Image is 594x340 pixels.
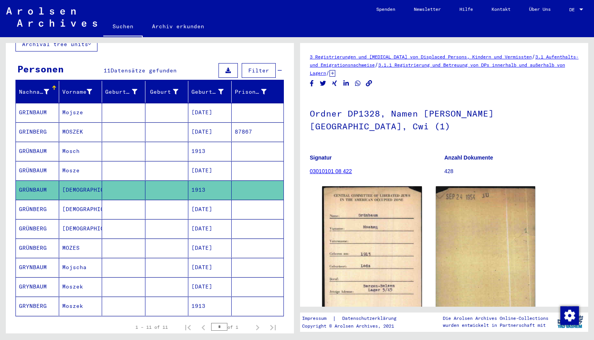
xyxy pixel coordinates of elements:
button: Archival tree units [15,37,97,52]
div: Personen [17,62,64,76]
button: Share on LinkedIn [342,79,350,88]
mat-header-cell: Geburtsname [102,81,145,103]
div: Geburtsdatum [191,86,233,98]
mat-cell: [DEMOGRAPHIC_DATA] [59,200,102,219]
mat-header-cell: Vorname [59,81,102,103]
mat-header-cell: Geburt‏ [145,81,189,103]
span: / [326,69,329,76]
span: Filter [248,67,269,74]
div: Geburtsname [105,86,147,98]
div: Geburtsname [105,88,137,96]
mat-cell: [DEMOGRAPHIC_DATA] [59,219,102,238]
p: Die Arolsen Archives Online-Collections [443,315,548,322]
a: 3.1.1 Registrierung und Betreuung von DPs innerhalb und außerhalb von Lagern [310,62,565,76]
img: Zustimmung ändern [560,306,579,325]
div: of 1 [211,323,250,331]
b: Anzahl Dokumente [444,155,493,161]
mat-cell: GRÜNBERG [16,239,59,258]
mat-cell: MOSZEK [59,122,102,141]
div: Nachname [19,86,59,98]
img: Arolsen_neg.svg [6,7,97,27]
mat-cell: GRYNBERG [16,297,59,316]
button: First page [180,319,196,335]
img: yv_logo.png [556,312,585,331]
p: Copyright © Arolsen Archives, 2021 [302,323,406,330]
p: 428 [444,167,579,175]
div: | [302,314,406,323]
span: Datensätze gefunden [111,67,177,74]
a: 03010101 08 422 [310,168,352,174]
span: / [532,53,535,60]
mat-cell: GRYNBAUM [16,258,59,277]
h1: Ordner DP1328, Namen [PERSON_NAME][GEOGRAPHIC_DATA], Cwi (1) [310,96,579,143]
mat-cell: [DATE] [188,219,232,238]
button: Last page [265,319,281,335]
mat-cell: MOZES [59,239,102,258]
mat-cell: 1913 [188,180,232,199]
div: Geburtsdatum [191,88,224,96]
img: 001.jpg [322,186,422,324]
button: Share on Twitter [319,79,327,88]
mat-cell: [DATE] [188,103,232,122]
mat-cell: Mosze [59,161,102,180]
mat-cell: GRÜNBAUM [16,142,59,161]
img: 002.jpg [436,186,536,329]
mat-cell: GRÜNBERG [16,200,59,219]
a: Suchen [103,17,143,37]
mat-cell: GRÜNBAUM [16,180,59,199]
div: Geburt‏ [148,86,188,98]
mat-cell: GRÜNBERG [16,219,59,238]
button: Previous page [196,319,211,335]
mat-cell: [DATE] [188,277,232,296]
div: Nachname [19,88,49,96]
mat-header-cell: Prisoner # [232,81,284,103]
mat-cell: [DATE] [188,239,232,258]
button: Next page [250,319,265,335]
button: Share on WhatsApp [354,79,362,88]
button: Share on Facebook [308,79,316,88]
mat-header-cell: Nachname [16,81,59,103]
mat-cell: [DATE] [188,200,232,219]
button: Copy link [365,79,373,88]
mat-cell: GRYNBAUM [16,277,59,296]
mat-cell: GRINBAUM [16,103,59,122]
a: Impressum [302,314,333,323]
div: 1 – 11 of 11 [135,324,168,331]
mat-cell: GRINBERG [16,122,59,141]
b: Signatur [310,155,332,161]
mat-cell: [DATE] [188,258,232,277]
mat-cell: 87867 [232,122,284,141]
mat-cell: Moszek [59,277,102,296]
button: Filter [242,63,276,78]
mat-cell: [DATE] [188,161,232,180]
div: Geburt‏ [148,88,179,96]
a: Archiv erkunden [143,17,213,36]
span: DE [569,7,578,12]
div: Prisoner # [235,88,267,96]
mat-header-cell: Geburtsdatum [188,81,232,103]
p: wurden entwickelt in Partnerschaft mit [443,322,548,329]
mat-cell: GRÜNBAUM [16,161,59,180]
mat-cell: [DATE] [188,122,232,141]
mat-cell: [DEMOGRAPHIC_DATA] [59,180,102,199]
div: Vorname [62,88,92,96]
span: / [375,61,378,68]
span: 11 [104,67,111,74]
button: Share on Xing [331,79,339,88]
div: Prisoner # [235,86,277,98]
mat-cell: Mojsze [59,103,102,122]
mat-cell: 1913 [188,142,232,161]
div: Vorname [62,86,102,98]
mat-cell: Mosch [59,142,102,161]
a: 3 Registrierungen und [MEDICAL_DATA] von Displaced Persons, Kindern und Vermissten [310,54,532,60]
mat-cell: Moszek [59,297,102,316]
a: Datenschutzerklärung [336,314,406,323]
mat-cell: Mojscha [59,258,102,277]
mat-cell: 1913 [188,297,232,316]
